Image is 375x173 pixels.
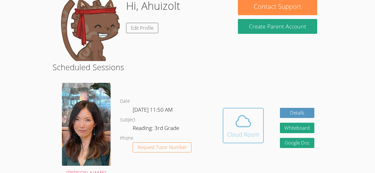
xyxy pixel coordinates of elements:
[120,97,130,105] dt: Date
[133,106,173,113] span: [DATE] 11:50 AM
[223,108,264,143] button: Cloud Room
[120,134,133,142] dt: Phone
[280,123,315,133] button: Whiteboard
[133,142,192,153] button: Request Tutor Number
[137,145,187,150] span: Request Tutor Number
[280,138,315,148] a: Google Doc
[62,83,111,166] img: avatar.png
[120,116,136,124] dt: Subject
[238,19,317,34] button: Create Parent Account
[133,124,180,134] dd: Reading: 3rd Grade
[227,130,259,139] div: Cloud Room
[280,108,315,118] a: Details
[52,61,323,73] h2: Scheduled Sessions
[126,23,158,33] a: Edit Profile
